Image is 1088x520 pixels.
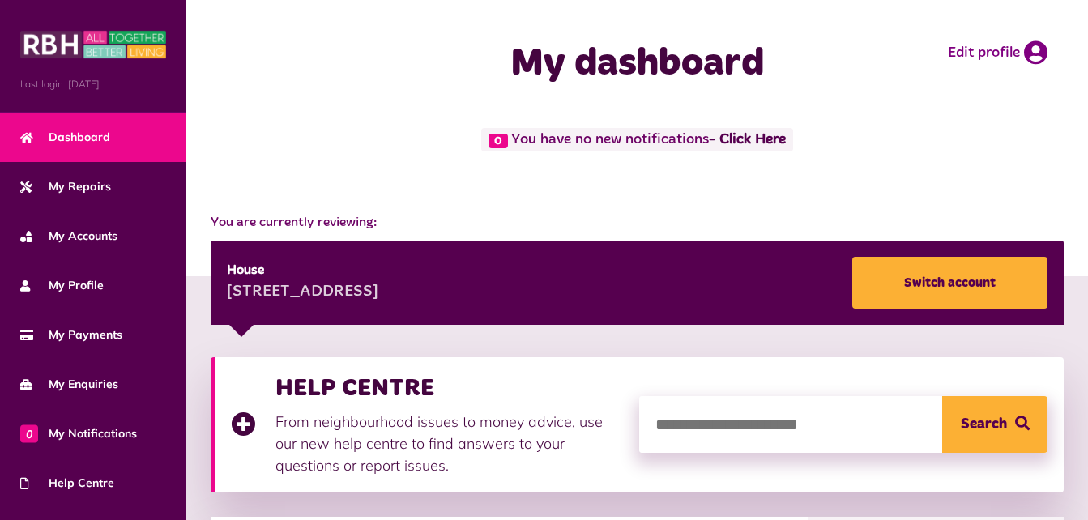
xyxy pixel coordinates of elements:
span: My Payments [20,326,122,343]
span: Search [961,396,1007,453]
span: Last login: [DATE] [20,77,166,92]
span: My Enquiries [20,376,118,393]
span: 0 [20,424,38,442]
p: From neighbourhood issues to money advice, use our new help centre to find answers to your questi... [275,411,623,476]
span: My Repairs [20,178,111,195]
span: 0 [489,134,508,148]
a: Switch account [852,257,1047,309]
span: My Notifications [20,425,137,442]
div: House [227,261,378,280]
img: MyRBH [20,28,166,61]
button: Search [942,396,1047,453]
span: My Profile [20,277,104,294]
h3: HELP CENTRE [275,373,623,403]
span: You have no new notifications [481,128,793,151]
a: - Click Here [709,133,786,147]
div: [STREET_ADDRESS] [227,280,378,305]
span: My Accounts [20,228,117,245]
span: Dashboard [20,129,110,146]
a: Edit profile [948,40,1047,65]
span: You are currently reviewing: [211,213,1064,232]
h1: My dashboard [428,40,847,87]
span: Help Centre [20,475,114,492]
